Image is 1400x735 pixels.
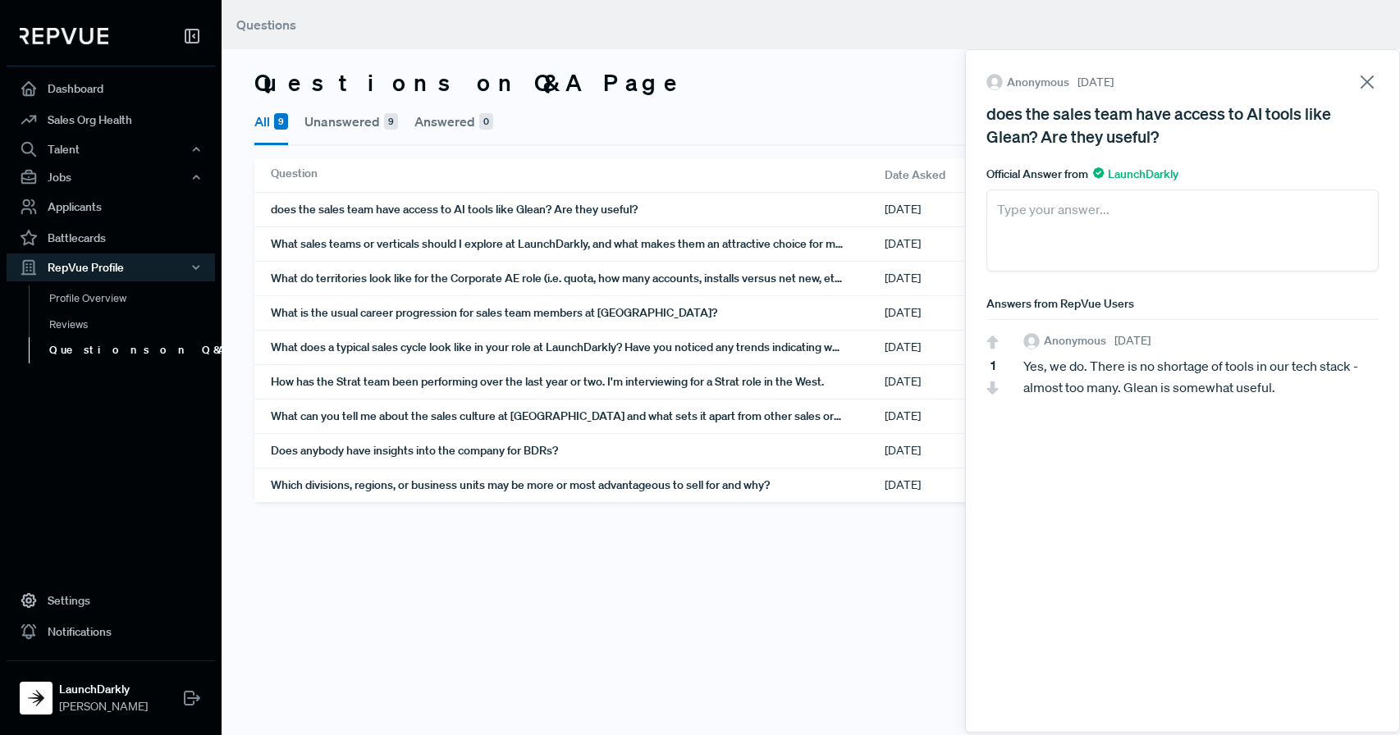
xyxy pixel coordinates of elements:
[304,100,398,143] button: Unanswered
[479,113,493,130] span: 0
[236,16,296,33] span: Questions
[885,193,1032,226] div: [DATE]
[254,100,288,145] button: All
[1044,332,1106,349] span: Anonymous
[885,296,1032,330] div: [DATE]
[384,113,398,130] span: 9
[986,295,1379,313] div: Answers from RepVue Users
[7,135,215,163] button: Talent
[986,166,1379,183] div: Official Answer from
[23,685,49,711] img: LaunchDarkly
[271,158,885,192] div: Question
[885,399,1032,433] div: [DATE]
[271,468,885,502] div: Which divisions, regions, or business units may be more or most advantageous to sell for and why?
[986,102,1379,148] div: does the sales team have access to AI tools like Glean? Are they useful?
[7,104,215,135] a: Sales Org Health
[254,69,688,97] h3: Questions on Q&A Page
[7,585,215,616] a: Settings
[271,227,885,261] div: What sales teams or verticals should I explore at LaunchDarkly, and what makes them an attractive...
[885,365,1032,399] div: [DATE]
[7,616,215,647] a: Notifications
[885,331,1032,364] div: [DATE]
[885,158,1032,192] div: Date Asked
[7,222,215,253] a: Battlecards
[1077,74,1114,91] span: [DATE]
[885,227,1032,261] div: [DATE]
[7,73,215,104] a: Dashboard
[885,434,1032,468] div: [DATE]
[59,681,148,698] strong: LaunchDarkly
[29,312,237,338] a: Reviews
[7,191,215,222] a: Applicants
[271,434,885,468] div: Does anybody have insights into the company for BDRs?
[885,262,1032,295] div: [DATE]
[29,337,237,363] a: Questions on Q&A
[885,468,1032,502] div: [DATE]
[414,100,493,143] button: Answered
[7,660,215,722] a: LaunchDarklyLaunchDarkly[PERSON_NAME]
[7,163,215,191] button: Jobs
[59,698,148,715] span: [PERSON_NAME]
[7,253,215,281] button: RepVue Profile
[274,113,288,130] span: 9
[991,355,995,375] span: 1
[271,296,885,330] div: What is the usual career progression for sales team members at [GEOGRAPHIC_DATA]?
[1023,356,1379,398] div: Yes, we do. There is no shortage of tools in our tech stack - almost too many. Glean is somewhat ...
[271,399,885,433] div: What can you tell me about the sales culture at [GEOGRAPHIC_DATA] and what sets it apart from oth...
[29,285,237,312] a: Profile Overview
[271,365,885,399] div: How has the Strat team been performing over the last year or two. I'm interviewing for a Strat ro...
[271,331,885,364] div: What does a typical sales cycle look like in your role at LaunchDarkly? Have you noticed any tren...
[20,28,108,44] img: RepVue
[271,262,885,295] div: What do territories look like for the Corporate AE role (i.e. quota, how many accounts, installs ...
[271,193,885,226] div: does the sales team have access to AI tools like Glean? Are they useful?
[1114,332,1151,349] span: [DATE]
[1093,167,1178,181] span: LaunchDarkly
[1007,74,1069,91] span: Anonymous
